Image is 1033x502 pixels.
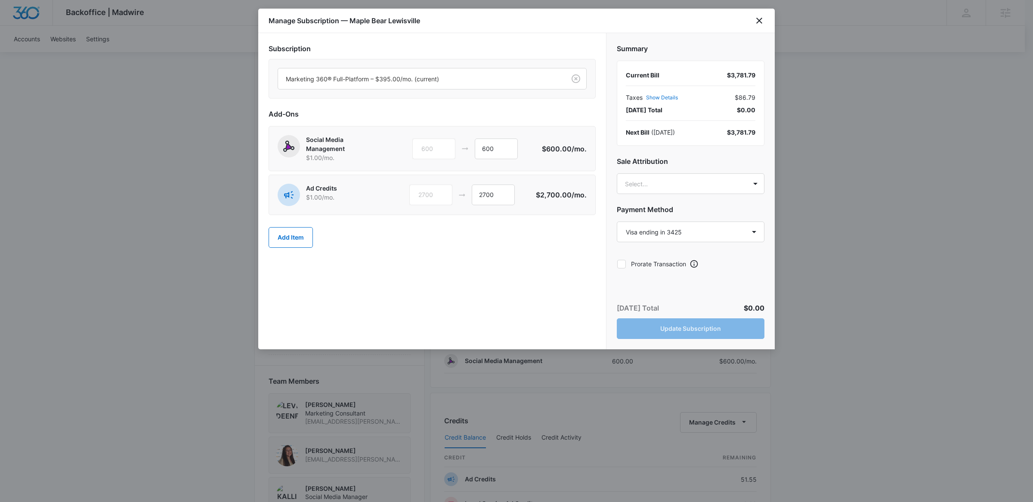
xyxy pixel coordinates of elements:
span: /mo. [572,191,587,199]
div: ( [DATE] ) [626,128,675,137]
button: Show Details [646,95,678,100]
h2: Sale Attribution [617,156,764,166]
span: Current Bill [626,71,659,79]
p: Ad Credits [306,184,381,193]
button: Clear [569,72,583,86]
span: /mo. [572,145,587,153]
label: Prorate Transaction [617,259,686,268]
h2: Summary [617,43,764,54]
button: Add Item [269,227,313,248]
span: $0.00 [737,105,755,114]
div: $3,781.79 [727,71,755,80]
p: $600.00 [542,144,587,154]
span: $86.79 [735,93,755,102]
h1: Manage Subscription — Maple Bear Lewisville [269,15,420,26]
input: Subscription [286,74,288,83]
h2: Add-Ons [269,109,596,119]
div: $3,781.79 [727,128,755,137]
p: [DATE] Total [617,303,659,313]
button: close [754,15,764,26]
span: $0.00 [744,304,764,312]
input: 1 [475,139,518,159]
h2: Subscription [269,43,596,54]
p: $1.00 /mo. [306,153,381,162]
input: 1 [472,185,515,205]
p: $2,700.00 [536,190,587,200]
span: [DATE] Total [626,105,662,114]
h2: Payment Method [617,204,764,215]
span: Next Bill [626,129,649,136]
p: Social Media Management [306,135,381,153]
span: Taxes [626,93,643,102]
p: $1.00 /mo. [306,193,381,202]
